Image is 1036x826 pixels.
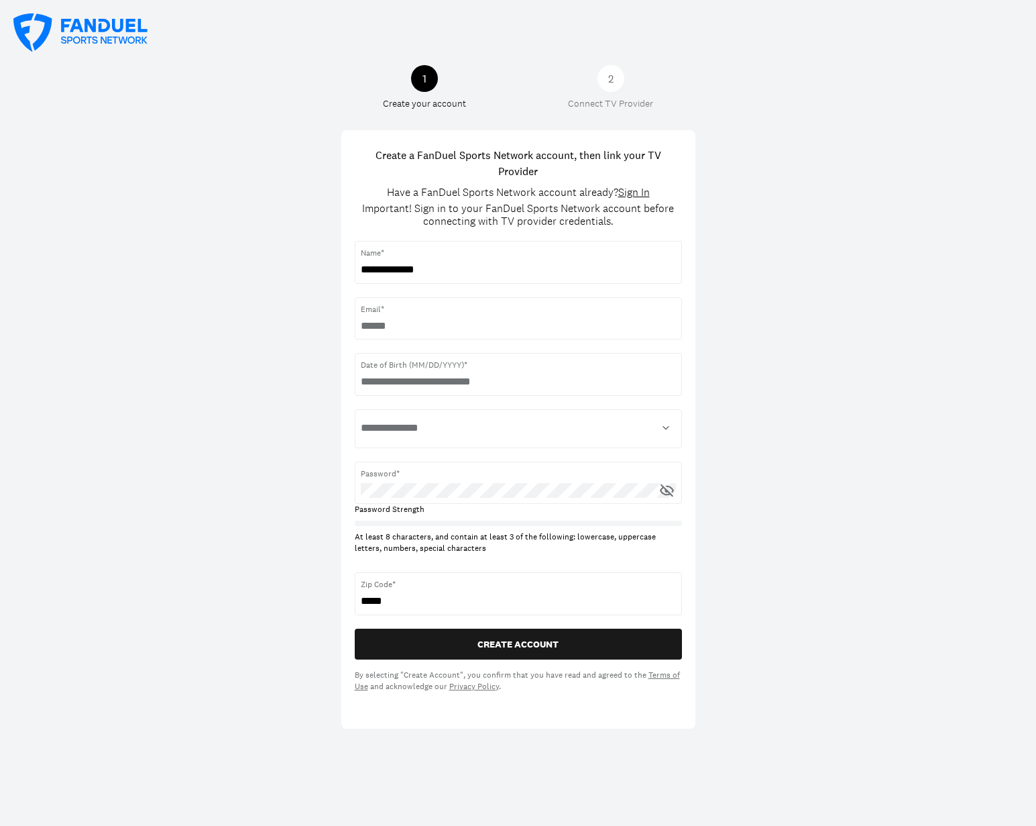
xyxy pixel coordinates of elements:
h1: Create a FanDuel Sports Network account, then link your TV Provider [355,147,682,179]
div: Important! Sign in to your FanDuel Sports Network account before connecting with TV provider cred... [355,202,682,227]
span: Email* [361,303,676,315]
a: Terms of Use [355,670,680,692]
span: Date of Birth (MM/DD/YYYY)* [361,359,676,371]
button: CREATE ACCOUNT [355,629,682,660]
span: Sign In [618,185,650,199]
span: Name* [361,247,676,259]
span: Zip Code* [361,578,676,590]
div: Connect TV Provider [568,99,653,110]
div: 1 [411,65,438,92]
a: Privacy Policy [449,681,499,692]
div: By selecting "Create Account", you confirm that you have read and agreed to the and acknowledge o... [355,670,682,692]
div: Create your account [383,99,466,110]
div: 2 [597,65,624,92]
div: Password Strength [355,504,518,515]
div: Have a FanDuel Sports Network account already? [387,186,650,199]
span: Password* [361,468,676,480]
div: At least 8 characters, and contain at least 3 of the following: lowercase, uppercase letters, num... [355,531,682,554]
